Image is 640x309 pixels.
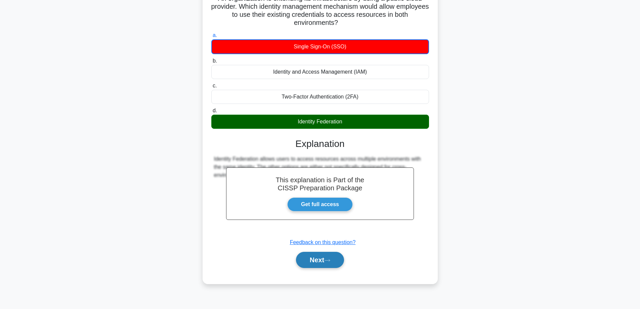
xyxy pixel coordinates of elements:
a: Feedback on this question? [290,239,356,245]
span: d. [213,108,217,113]
div: Two-Factor Authentication (2FA) [211,90,429,104]
div: Identity and Access Management (IAM) [211,65,429,79]
div: Identity Federation allows users to access resources across multiple environments with the same i... [214,155,426,179]
span: c. [213,83,217,88]
div: Single Sign-On (SSO) [211,39,429,54]
span: a. [213,32,217,38]
span: b. [213,58,217,64]
div: Identity Federation [211,115,429,129]
a: Get full access [287,197,353,211]
h3: Explanation [215,138,425,150]
button: Next [296,252,344,268]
